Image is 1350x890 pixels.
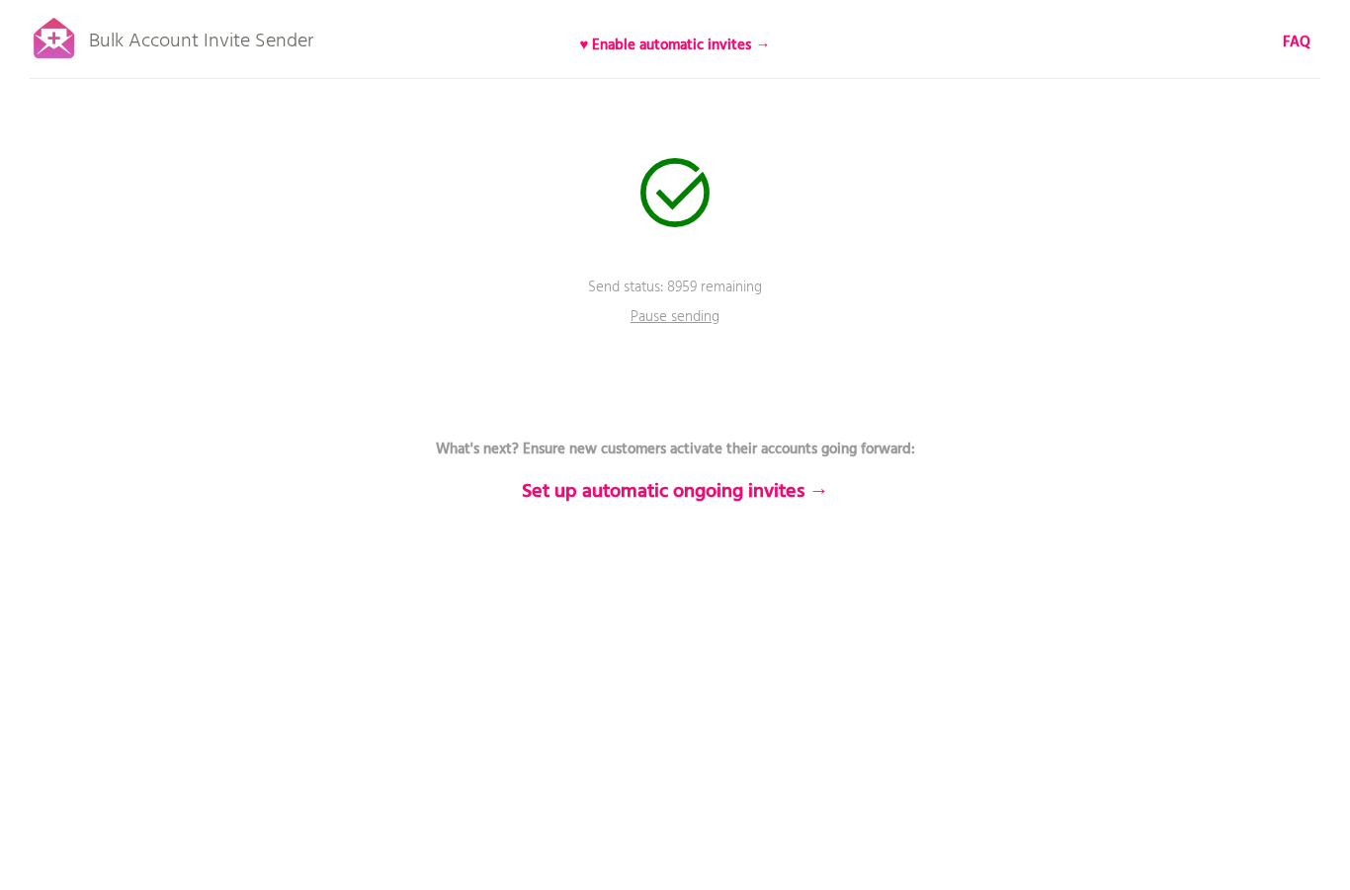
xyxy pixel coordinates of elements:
p: Pause sending [616,306,734,336]
b: ♥ Enable automatic invites → [580,34,771,57]
b: What's next? Ensure new customers activate their accounts going forward: [436,438,915,461]
p: Send status: 8959 remaining [379,277,971,326]
b: Set up automatic ongoing invites → [522,476,829,508]
a: FAQ [1283,32,1310,53]
p: Bulk Account Invite Sender [89,12,313,61]
b: FAQ [1283,31,1310,54]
